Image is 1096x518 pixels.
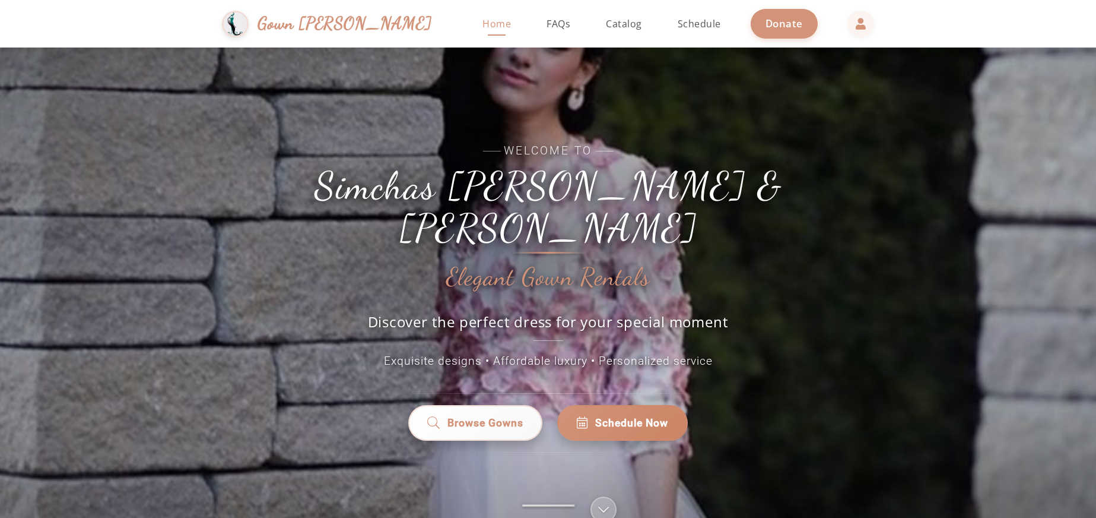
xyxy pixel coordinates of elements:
a: Donate [751,9,818,38]
span: Catalog [606,17,642,30]
a: Gown [PERSON_NAME] [222,8,443,40]
span: Gown [PERSON_NAME] [258,11,431,36]
img: Gown Gmach Logo [222,11,249,37]
span: Home [482,17,511,30]
span: Welcome to [281,143,815,160]
p: Discover the perfect dress for your special moment [355,312,741,341]
span: Schedule [678,17,721,30]
span: Schedule Now [595,415,668,431]
span: Donate [765,17,803,30]
p: Exquisite designs • Affordable luxury • Personalized service [281,353,815,370]
span: Browse Gowns [447,415,524,431]
h2: Elegant Gown Rentals [446,264,650,291]
h1: Simchas [PERSON_NAME] & [PERSON_NAME] [281,165,815,249]
span: FAQs [547,17,570,30]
